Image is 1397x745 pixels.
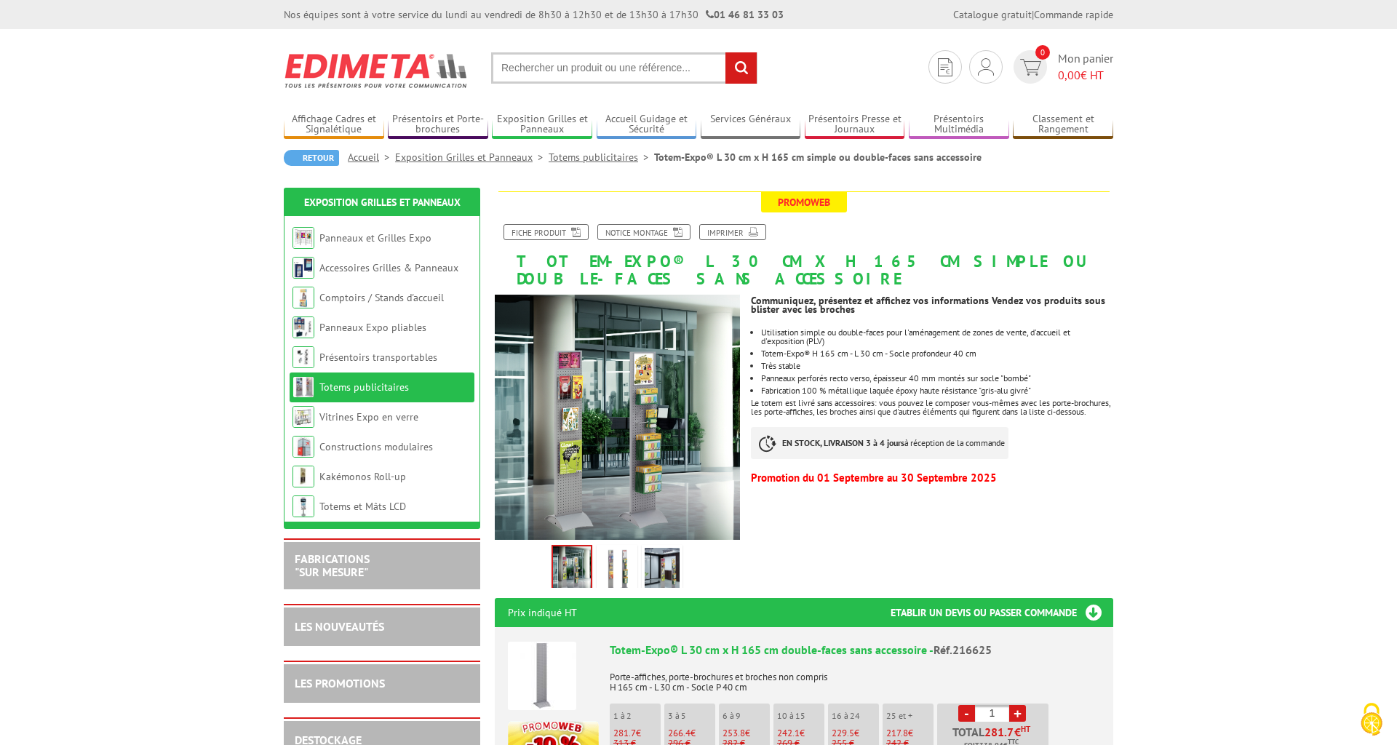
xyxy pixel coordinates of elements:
img: Panneaux et Grilles Expo [292,227,314,249]
div: Nos équipes sont à votre service du lundi au vendredi de 8h30 à 12h30 et de 13h30 à 17h30 [284,7,784,22]
p: Prix indiqué HT [508,598,577,627]
a: Présentoirs Multimédia [909,113,1009,137]
p: 6 à 9 [723,711,770,721]
a: Constructions modulaires [319,440,433,453]
a: LES PROMOTIONS [295,676,385,690]
a: Imprimer [699,224,766,240]
strong: EN STOCK, LIVRAISON 3 à 4 jours [782,437,904,448]
p: 16 à 24 [832,711,879,721]
div: Le totem est livré sans accessoires: vous pouvez le composer vous-mêmes avec les porte-brochures,... [751,287,1124,490]
span: 242.1 [777,727,800,739]
span: Mon panier [1058,50,1113,84]
p: 10 à 15 [777,711,824,721]
div: | [953,7,1113,22]
li: Totem-Expo® L 30 cm x H 165 cm simple ou double-faces sans accessoire [654,150,982,164]
span: 266.4 [668,727,690,739]
p: à réception de la commande [751,427,1008,459]
sup: HT [1021,724,1030,734]
p: € [832,728,879,738]
span: 281.7 [613,727,636,739]
button: Cookies (fenêtre modale) [1346,696,1397,745]
img: Totem-Expo® L 30 cm x H 165 cm double-faces sans accessoire [508,642,576,710]
p: Promotion du 01 Septembre au 30 Septembre 2025 [751,474,1113,482]
img: devis rapide [938,58,952,76]
span: 281.7 [984,726,1014,738]
a: Présentoirs transportables [319,351,437,364]
img: Présentoirs transportables [292,346,314,368]
div: Totem-Expo® L 30 cm x H 165 cm double-faces sans accessoire - [610,642,1100,658]
p: 3 à 5 [668,711,715,721]
a: Accueil Guidage et Sécurité [597,113,697,137]
p: Panneaux perforés recto verso, épaisseur 40 mm montés sur socle "bombé" [761,374,1113,383]
img: Totems et Mâts LCD [292,495,314,517]
a: - [958,705,975,722]
img: totem_exposition_l30cm_h165cm_simple_double_face_sans_accssoires_216625_1.jpg [645,548,680,593]
a: Notice Montage [597,224,690,240]
a: Exposition Grilles et Panneaux [304,196,461,209]
li: Totem-Expo® H 165 cm - L 30 cm - Socle profondeur 40 cm [761,349,1113,358]
a: Comptoirs / Stands d'accueil [319,291,444,304]
a: Panneaux et Grilles Expo [319,231,431,244]
a: Exposition Grilles et Panneaux [395,151,549,164]
img: Comptoirs / Stands d'accueil [292,287,314,308]
img: Edimeta [284,44,469,97]
h3: Etablir un devis ou passer commande [891,598,1113,627]
img: Vitrines Expo en verre [292,406,314,428]
img: totem_exposition_l30cm_h165cm_simple_double_face_sans_accssoires_216625.jpg [553,546,591,591]
a: Totems publicitaires [549,151,654,164]
p: 25 et + [886,711,934,721]
a: devis rapide 0 Mon panier 0,00€ HT [1010,50,1113,84]
span: 0 [1035,45,1050,60]
span: Réf.216625 [934,642,992,657]
img: Totems publicitaires [292,376,314,398]
a: FABRICATIONS"Sur Mesure" [295,551,370,579]
a: Vitrines Expo en verre [319,410,418,423]
p: € [613,728,661,738]
p: € [886,728,934,738]
img: Cookies (fenêtre modale) [1353,701,1390,738]
a: Classement et Rangement [1013,113,1113,137]
span: € HT [1058,67,1113,84]
img: Constructions modulaires [292,436,314,458]
a: + [1009,705,1026,722]
img: Accessoires Grilles & Panneaux [292,257,314,279]
img: devis rapide [978,58,994,76]
span: € [1014,726,1021,738]
a: Exposition Grilles et Panneaux [492,113,592,137]
a: Services Généraux [701,113,801,137]
a: Accueil [348,151,395,164]
input: rechercher [725,52,757,84]
img: totem_exposition_l30cm_h165cm_simple_double_face_sans_accssoires_216625.jpg [495,295,740,540]
p: Porte-affiches, porte-brochures et broches non compris H 165 cm - L 30 cm - Socle P 40 cm [610,662,1100,693]
p: € [777,728,824,738]
p: € [668,728,715,738]
strong: Communiquez, présentez et affichez vos informations Vendez vos produits sous blister avec les bro... [751,294,1105,316]
input: Rechercher un produit ou une référence... [491,52,757,84]
a: Totems et Mâts LCD [319,500,406,513]
a: Panneaux Expo pliables [319,321,426,334]
a: Totems publicitaires [319,381,409,394]
p: Fabrication 100 % métallique laquée époxy haute résistance "gris-alu givré" [761,386,1113,395]
span: 253.8 [723,727,745,739]
img: Panneaux Expo pliables [292,316,314,338]
p: 1 à 2 [613,711,661,721]
span: Promoweb [761,192,847,212]
img: devis rapide [1020,59,1041,76]
li: Utilisation simple ou double-faces pour l'aménagement de zones de vente, d'accueil et d'expositio... [761,328,1113,346]
span: 0,00 [1058,68,1080,82]
span: 217.8 [886,727,908,739]
a: Kakémonos Roll-up [319,470,406,483]
a: Accessoires Grilles & Panneaux [319,261,458,274]
li: Très stable [761,362,1113,370]
p: € [723,728,770,738]
a: Retour [284,150,339,166]
a: Fiche produit [504,224,589,240]
a: Catalogue gratuit [953,8,1032,21]
a: Affichage Cadres et Signalétique [284,113,384,137]
span: 229.5 [832,727,854,739]
a: Présentoirs Presse et Journaux [805,113,905,137]
a: LES NOUVEAUTÉS [295,619,384,634]
a: Présentoirs et Porte-brochures [388,113,488,137]
a: Commande rapide [1034,8,1113,21]
img: totems_exposition_216625.jpg [600,548,634,593]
